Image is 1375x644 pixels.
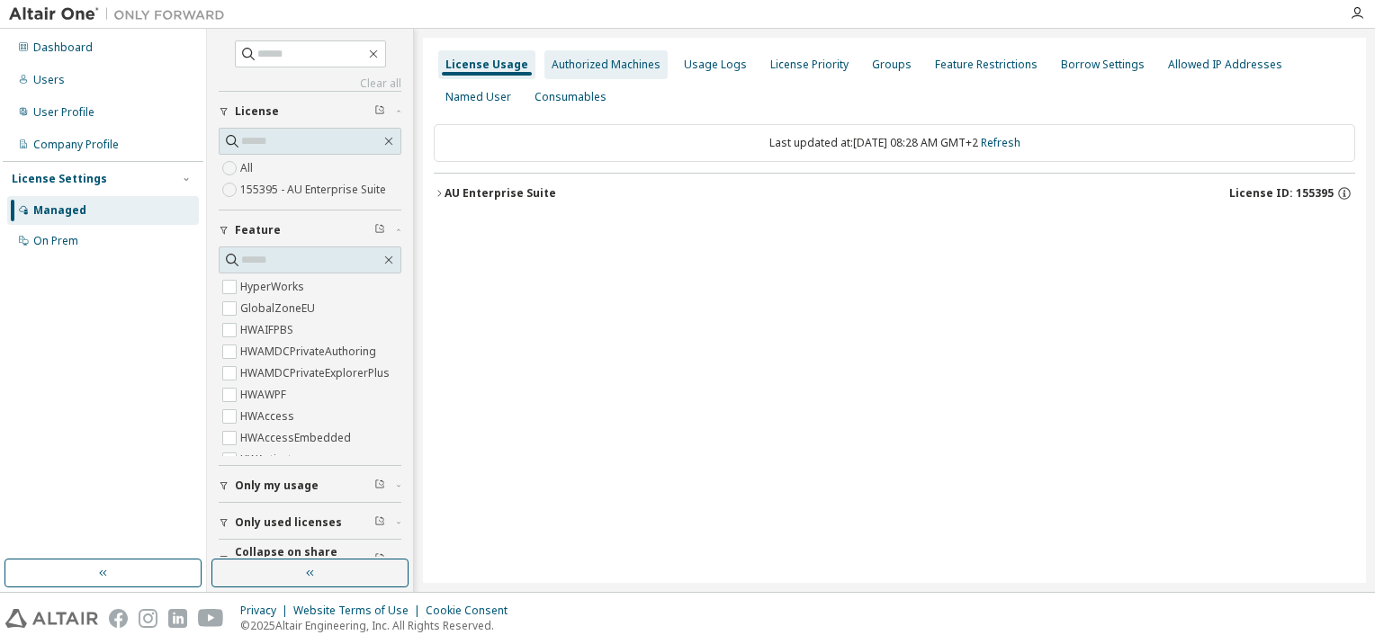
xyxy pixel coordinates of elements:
div: License Settings [12,172,107,186]
p: © 2025 Altair Engineering, Inc. All Rights Reserved. [240,618,518,633]
label: All [240,157,256,179]
div: Last updated at: [DATE] 08:28 AM GMT+2 [434,124,1355,162]
label: HWAccess [240,406,298,427]
div: Dashboard [33,40,93,55]
button: Feature [219,210,401,250]
div: License Priority [770,58,849,72]
img: facebook.svg [109,609,128,628]
label: GlobalZoneEU [240,298,319,319]
label: HyperWorks [240,276,308,298]
span: Clear filter [374,479,385,493]
div: Authorized Machines [552,58,661,72]
div: Allowed IP Addresses [1168,58,1282,72]
div: User Profile [33,105,94,120]
div: Usage Logs [684,58,747,72]
span: Clear filter [374,223,385,237]
span: License [235,104,279,119]
div: Privacy [240,604,293,618]
div: Cookie Consent [426,604,518,618]
img: linkedin.svg [168,609,187,628]
button: License [219,92,401,131]
div: Company Profile [33,138,119,152]
div: License Usage [445,58,528,72]
div: On Prem [33,234,78,248]
span: Feature [235,223,281,237]
span: Only my usage [235,479,319,493]
div: Groups [872,58,912,72]
label: HWAWPF [240,384,290,406]
span: Collapse on share string [235,545,374,574]
label: HWAccessEmbedded [240,427,355,449]
button: Only used licenses [219,503,401,542]
span: License ID: 155395 [1229,186,1334,201]
div: Managed [33,203,86,218]
img: Altair One [9,5,234,23]
a: Clear all [219,76,401,91]
div: Named User [445,90,511,104]
div: Users [33,73,65,87]
label: HWAMDCPrivateExplorerPlus [240,362,393,384]
label: 155395 - AU Enterprise Suite [240,179,390,201]
img: altair_logo.svg [5,609,98,628]
span: Clear filter [374,515,385,530]
a: Refresh [981,135,1020,150]
div: Consumables [535,90,607,104]
div: Website Terms of Use [293,604,426,618]
button: Only my usage [219,466,401,505]
label: HWAIFPBS [240,319,297,341]
span: Clear filter [374,552,385,567]
div: Borrow Settings [1061,58,1145,72]
div: AU Enterprise Suite [445,186,556,201]
button: AU Enterprise SuiteLicense ID: 155395 [434,174,1355,213]
img: instagram.svg [139,609,157,628]
label: HWAMDCPrivateAuthoring [240,341,380,362]
span: Clear filter [374,104,385,119]
span: Only used licenses [235,515,342,530]
img: youtube.svg [198,609,224,628]
div: Feature Restrictions [935,58,1038,72]
label: HWActivate [240,449,301,470]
